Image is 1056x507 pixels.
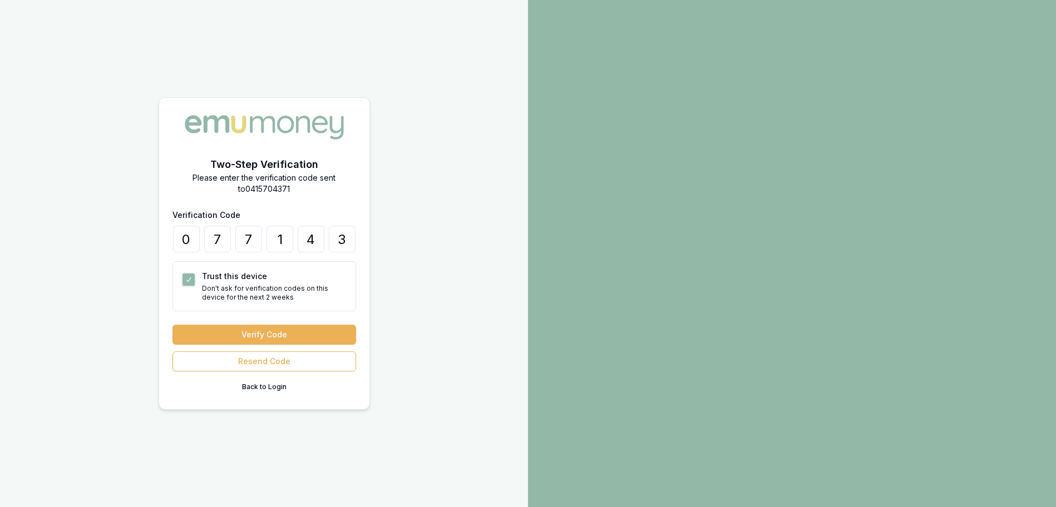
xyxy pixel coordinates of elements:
button: Back to Login [172,378,356,396]
button: Verify Code [172,325,356,345]
label: Trust this device [202,271,267,281]
p: Don't ask for verification codes on this device for the next 2 weeks [202,284,347,302]
img: Emu Money [181,111,348,143]
button: Resend Code [172,351,356,371]
p: Please enter the verification code sent to 0415704371 [172,172,356,195]
label: Verification Code [172,210,240,220]
h2: Two-Step Verification [172,157,356,172]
